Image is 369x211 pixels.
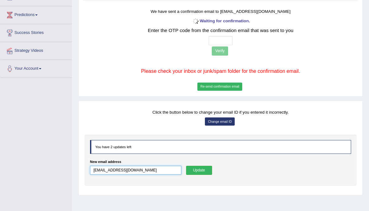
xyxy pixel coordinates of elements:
a: Strategy Videos [0,42,72,58]
button: Change email ID [205,117,235,126]
a: Success Stories [0,24,72,40]
label: New email address [90,159,121,164]
button: Re-send confirmation email [197,83,242,91]
b: Waiting for confirmation. [191,19,250,23]
p: Please check your inbox or junk/spam folder for the confirmation email. [108,68,333,75]
small: We have sent a confirmation email to [EMAIL_ADDRESS][DOMAIN_NAME] [151,9,291,14]
a: Predictions [0,6,72,22]
div: You have 2 updates left [90,140,351,154]
small: Click the button below to change your email ID if you entered it incorrectly. [152,110,289,115]
img: icon-progress-circle-small.gif [191,17,200,25]
h2: Enter the OTP code from the confirmation email that was sent to you [108,28,333,33]
button: Update [186,166,212,175]
a: Your Account [0,60,72,76]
